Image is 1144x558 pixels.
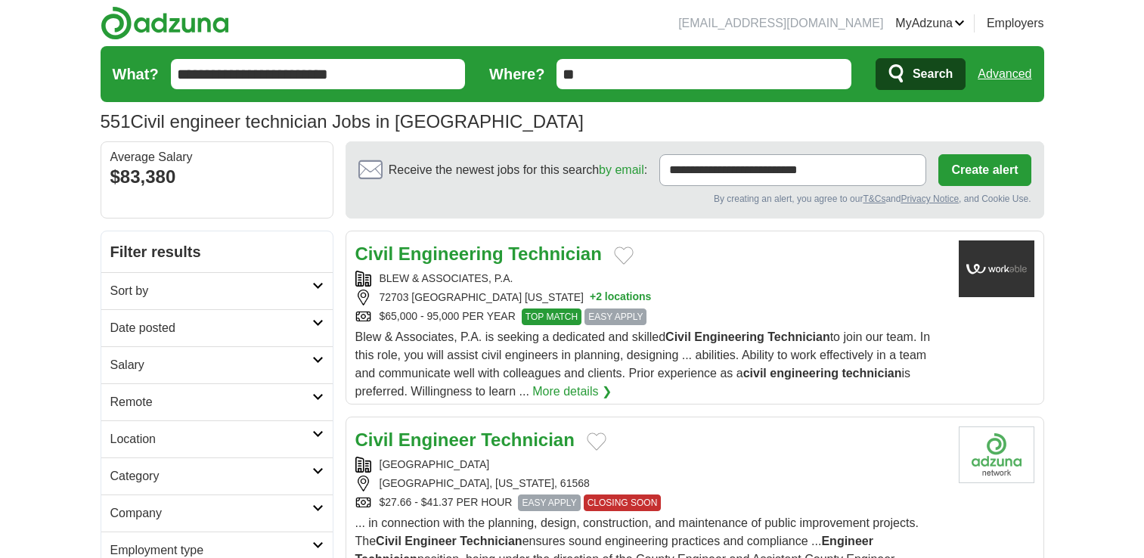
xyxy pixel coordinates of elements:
[489,63,544,85] label: Where?
[821,535,873,547] strong: Engineer
[110,467,312,485] h2: Category
[895,14,965,33] a: MyAdzuna
[876,58,966,90] button: Search
[978,59,1031,89] a: Advanced
[532,383,612,401] a: More details ❯
[101,383,333,420] a: Remote
[694,330,764,343] strong: Engineering
[101,420,333,457] a: Location
[355,457,947,473] div: [GEOGRAPHIC_DATA]
[398,243,504,264] strong: Engineering
[913,59,953,89] span: Search
[842,367,901,380] strong: technician
[355,494,947,511] div: $27.66 - $41.37 PER HOUR
[743,367,767,380] strong: civil
[599,163,644,176] a: by email
[522,308,581,325] span: TOP MATCH
[587,432,606,451] button: Add to favorite jobs
[358,192,1031,206] div: By creating an alert, you agree to our and , and Cookie Use.
[987,14,1044,33] a: Employers
[405,535,456,547] strong: Engineer
[101,231,333,272] h2: Filter results
[508,243,602,264] strong: Technician
[110,356,312,374] h2: Salary
[376,535,401,547] strong: Civil
[959,240,1034,297] img: Company logo
[101,6,229,40] img: Adzuna logo
[389,161,647,179] span: Receive the newest jobs for this search :
[481,429,575,450] strong: Technician
[110,430,312,448] h2: Location
[590,290,596,305] span: +
[665,330,691,343] strong: Civil
[101,111,584,132] h1: Civil engineer technician Jobs in [GEOGRAPHIC_DATA]
[101,457,333,494] a: Category
[355,429,575,450] a: Civil Engineer Technician
[355,290,947,305] div: 72703 [GEOGRAPHIC_DATA] [US_STATE]
[355,243,602,264] a: Civil Engineering Technician
[101,108,131,135] span: 551
[770,367,839,380] strong: engineering
[355,476,947,491] div: [GEOGRAPHIC_DATA], [US_STATE], 61568
[959,426,1034,483] img: Company logo
[518,494,580,511] span: EASY APPLY
[901,194,959,204] a: Privacy Notice
[938,154,1031,186] button: Create alert
[767,330,829,343] strong: Technician
[863,194,885,204] a: T&Cs
[584,494,662,511] span: CLOSING SOON
[110,504,312,522] h2: Company
[113,63,159,85] label: What?
[355,330,931,398] span: Blew & Associates, P.A. is seeking a dedicated and skilled to join our team. In this role, you wi...
[101,309,333,346] a: Date posted
[101,346,333,383] a: Salary
[101,272,333,309] a: Sort by
[355,243,394,264] strong: Civil
[460,535,522,547] strong: Technician
[355,271,947,287] div: BLEW & ASSOCIATES, P.A.
[614,246,634,265] button: Add to favorite jobs
[355,308,947,325] div: $65,000 - 95,000 PER YEAR
[110,319,312,337] h2: Date posted
[110,282,312,300] h2: Sort by
[110,151,324,163] div: Average Salary
[110,393,312,411] h2: Remote
[590,290,651,305] button: +2 locations
[110,163,324,191] div: $83,380
[678,14,883,33] li: [EMAIL_ADDRESS][DOMAIN_NAME]
[355,429,394,450] strong: Civil
[101,494,333,532] a: Company
[584,308,646,325] span: EASY APPLY
[398,429,476,450] strong: Engineer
